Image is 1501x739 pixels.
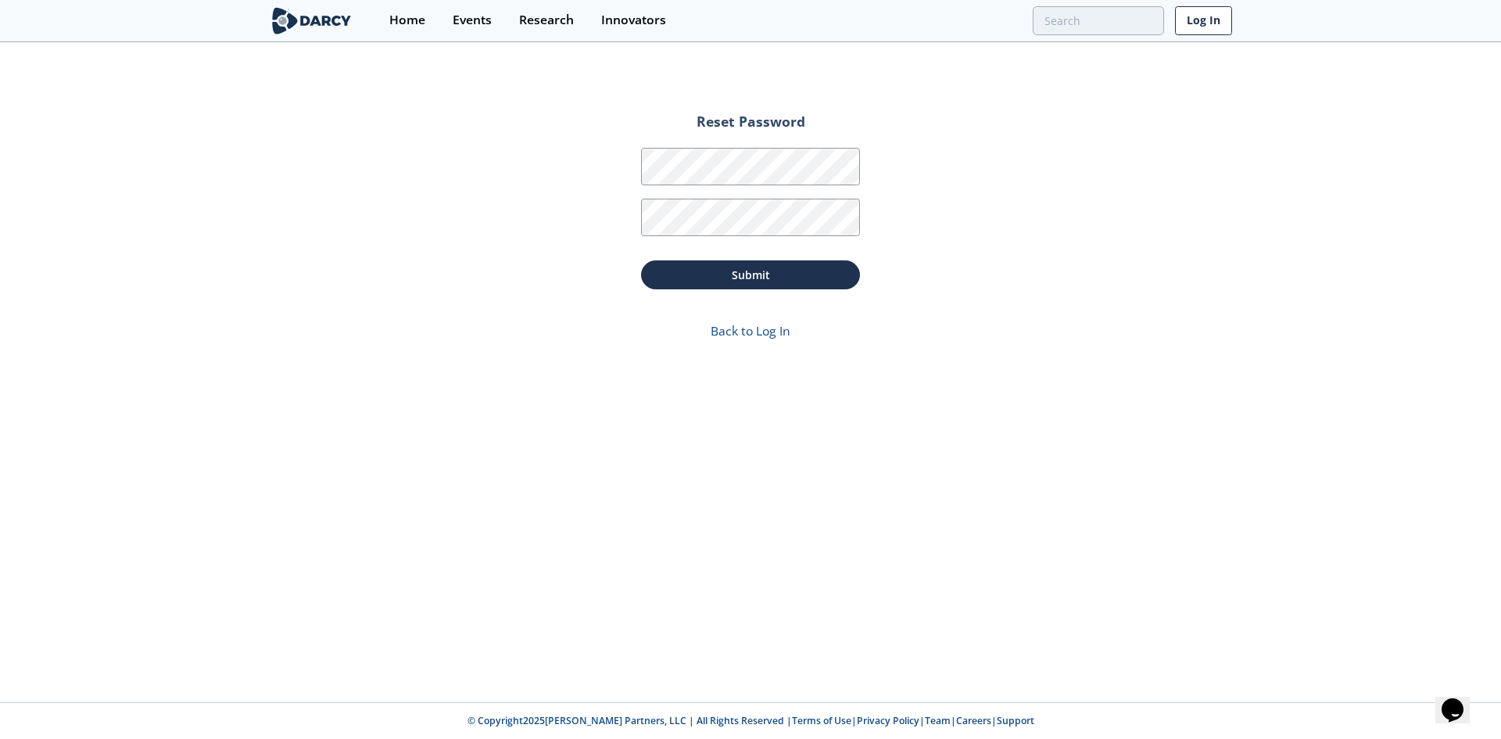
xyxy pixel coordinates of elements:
[1175,6,1232,35] a: Log In
[1435,676,1485,723] iframe: chat widget
[997,714,1034,727] a: Support
[641,260,860,289] button: Submit
[453,14,492,27] div: Events
[857,714,919,727] a: Privacy Policy
[1033,6,1164,35] input: Advanced Search
[269,7,354,34] img: logo-wide.svg
[641,115,860,140] h2: Reset Password
[956,714,991,727] a: Careers
[711,322,790,339] a: Back to Log In
[925,714,951,727] a: Team
[792,714,851,727] a: Terms of Use
[519,14,574,27] div: Research
[172,714,1329,728] p: © Copyright 2025 [PERSON_NAME] Partners, LLC | All Rights Reserved | | | | |
[389,14,425,27] div: Home
[601,14,666,27] div: Innovators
